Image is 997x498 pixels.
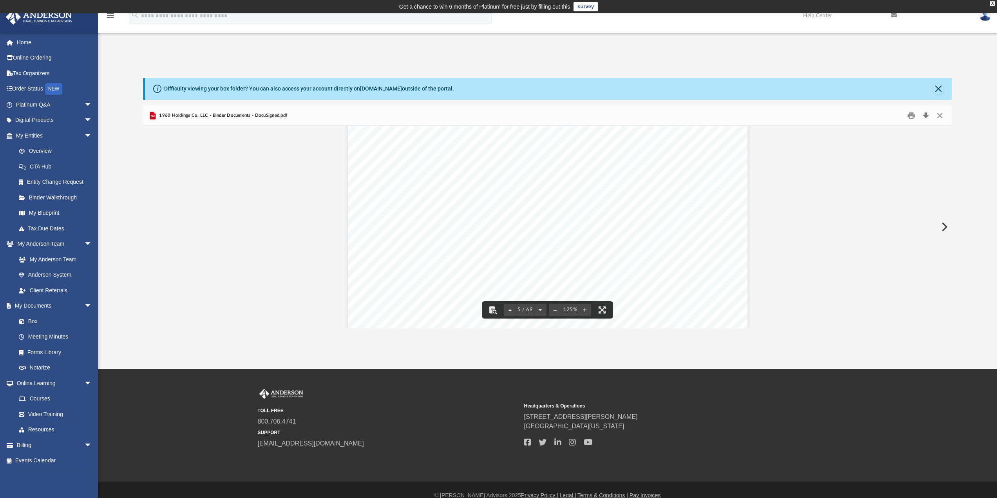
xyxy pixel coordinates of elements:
div: Get a chance to win 6 months of Platinum for free just by filling out this [399,2,570,11]
small: Headquarters & Operations [524,402,785,409]
a: Client Referrals [11,283,100,298]
a: Box [11,313,96,329]
a: Tax Organizers [5,65,104,81]
span: arrow_drop_down [84,375,100,391]
a: Online Ordering [5,50,104,66]
button: Zoom out [549,301,561,319]
a: [DOMAIN_NAME] [360,85,402,92]
button: Next File [935,216,952,238]
a: My Documentsarrow_drop_down [5,298,100,314]
a: Order StatusNEW [5,81,104,97]
div: Document Viewer [143,126,952,328]
a: Forms Library [11,344,96,360]
div: Difficulty viewing your box folder? You can also access your account directly on outside of the p... [164,85,454,93]
a: My Blueprint [11,205,100,221]
div: File preview [143,126,952,328]
a: Tax Due Dates [11,221,104,236]
a: Video Training [11,406,96,422]
a: Meeting Minutes [11,329,100,345]
small: SUPPORT [258,429,519,436]
span: arrow_drop_down [84,298,100,314]
a: Digital Productsarrow_drop_down [5,112,104,128]
a: Events Calendar [5,453,104,469]
button: Previous page [504,301,516,319]
div: NEW [45,83,62,95]
button: Next page [534,301,546,319]
a: CTA Hub [11,159,104,174]
span: arrow_drop_down [84,128,100,144]
span: arrow_drop_down [84,97,100,113]
button: Print [903,109,919,121]
a: 800.706.4741 [258,418,296,425]
a: survey [574,2,598,11]
a: Home [5,34,104,50]
a: [EMAIL_ADDRESS][DOMAIN_NAME] [258,440,364,447]
img: Anderson Advisors Platinum Portal [4,9,74,25]
button: Close [933,109,947,121]
a: Platinum Q&Aarrow_drop_down [5,97,104,112]
img: User Pic [979,10,991,21]
span: arrow_drop_down [84,112,100,129]
a: Resources [11,422,100,438]
button: 5 / 69 [516,301,534,319]
small: TOLL FREE [258,407,519,414]
a: Online Learningarrow_drop_down [5,375,100,391]
button: Toggle findbar [484,301,501,319]
span: arrow_drop_down [84,437,100,453]
a: My Anderson Team [11,252,96,267]
a: My Entitiesarrow_drop_down [5,128,104,143]
div: Current zoom level [561,307,579,312]
span: arrow_drop_down [84,236,100,252]
button: Enter fullscreen [593,301,611,319]
a: Billingarrow_drop_down [5,437,104,453]
a: Courses [11,391,100,407]
a: Entity Change Request [11,174,104,190]
a: [STREET_ADDRESS][PERSON_NAME] [524,413,638,420]
button: Close [933,83,944,94]
button: Zoom in [579,301,591,319]
a: Overview [11,143,104,159]
a: Notarize [11,360,100,376]
a: Anderson System [11,267,100,283]
a: [GEOGRAPHIC_DATA][US_STATE] [524,423,624,429]
a: Binder Walkthrough [11,190,104,205]
i: search [131,11,139,19]
a: My Anderson Teamarrow_drop_down [5,236,100,252]
i: menu [106,11,115,20]
span: 1960 Holdings Co, LLC - Binder Documents - DocuSigned.pdf [157,112,287,119]
a: menu [106,15,115,20]
div: close [990,1,995,6]
img: Anderson Advisors Platinum Portal [258,389,305,399]
span: 5 / 69 [516,307,534,312]
div: Preview [143,105,952,328]
button: Download [919,109,933,121]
